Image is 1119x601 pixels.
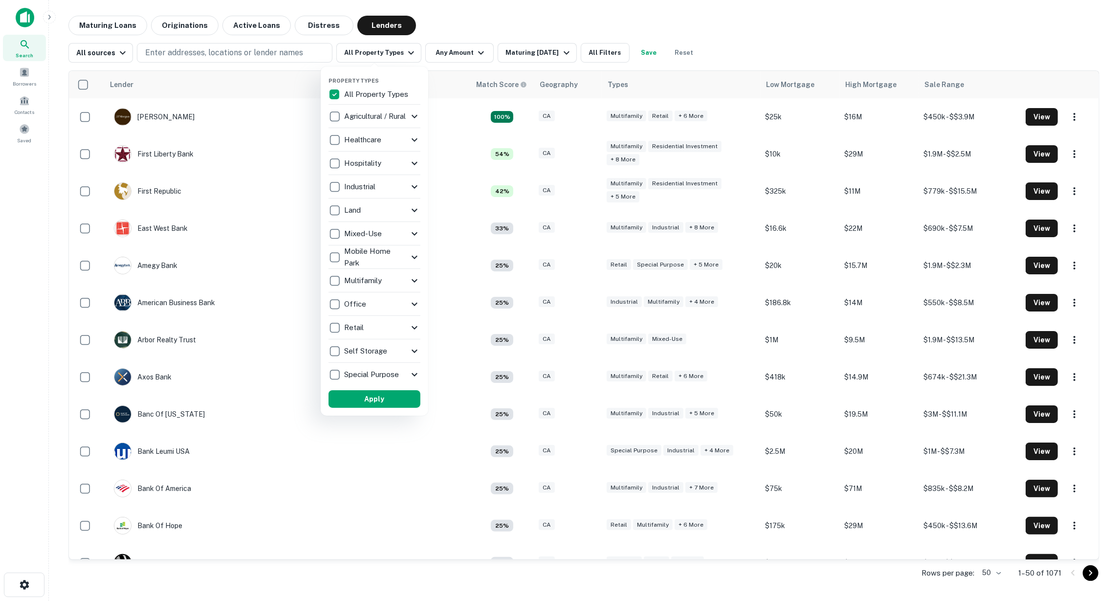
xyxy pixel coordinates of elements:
[329,199,420,222] div: Land
[329,175,420,199] div: Industrial
[344,204,363,216] p: Land
[329,363,420,386] div: Special Purpose
[344,275,384,287] p: Multifamily
[329,269,420,292] div: Multifamily
[329,316,420,339] div: Retail
[329,292,420,316] div: Office
[329,390,420,408] button: Apply
[329,105,420,128] div: Agricultural / Rural
[344,298,368,310] p: Office
[344,134,383,146] p: Healthcare
[329,222,420,245] div: Mixed-Use
[344,369,401,380] p: Special Purpose
[344,322,366,334] p: Retail
[344,111,408,122] p: Agricultural / Rural
[329,78,379,84] span: Property Types
[329,339,420,363] div: Self Storage
[329,152,420,175] div: Hospitality
[344,345,389,357] p: Self Storage
[344,181,377,193] p: Industrial
[344,157,383,169] p: Hospitality
[329,128,420,152] div: Healthcare
[329,245,420,269] div: Mobile Home Park
[344,89,410,100] p: All Property Types
[1070,491,1119,538] iframe: Chat Widget
[344,228,384,240] p: Mixed-Use
[344,245,409,268] p: Mobile Home Park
